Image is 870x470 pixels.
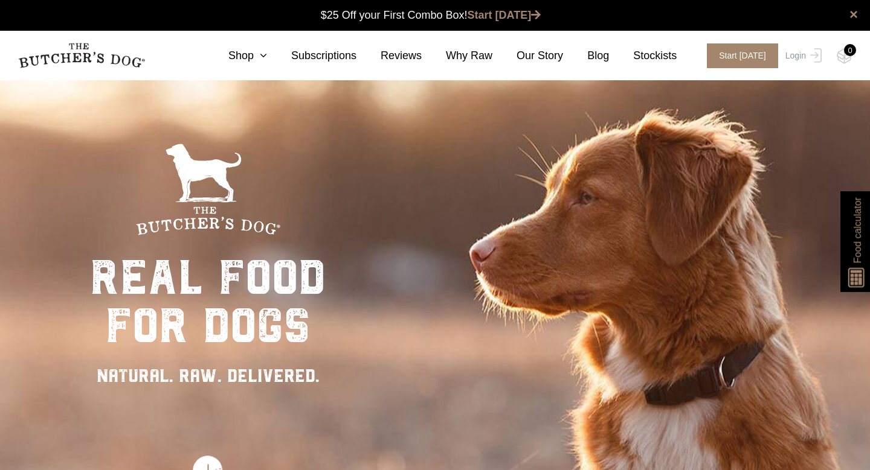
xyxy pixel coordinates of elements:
[609,48,677,64] a: Stockists
[492,48,563,64] a: Our Story
[850,197,865,263] span: Food calculator
[844,44,856,56] div: 0
[849,7,858,22] a: close
[782,43,822,68] a: Login
[356,48,422,64] a: Reviews
[707,43,778,68] span: Start [DATE]
[468,9,541,21] a: Start [DATE]
[267,48,356,64] a: Subscriptions
[90,253,326,350] div: real food for dogs
[837,48,852,64] img: TBD_Cart-Empty.png
[422,48,492,64] a: Why Raw
[90,362,326,389] div: NATURAL. RAW. DELIVERED.
[695,43,782,68] a: Start [DATE]
[204,48,267,64] a: Shop
[563,48,609,64] a: Blog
